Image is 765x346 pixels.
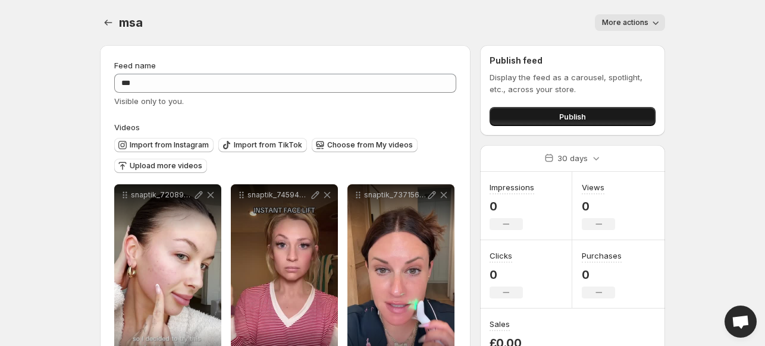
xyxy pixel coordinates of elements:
span: Upload more videos [130,161,202,171]
span: Visible only to you. [114,96,184,106]
button: Import from Instagram [114,138,214,152]
p: 0 [490,268,523,282]
span: Choose from My videos [327,140,413,150]
div: Open chat [725,306,757,338]
h3: Impressions [490,181,534,193]
button: Choose from My videos [312,138,418,152]
h3: Sales [490,318,510,330]
p: 30 days [557,152,588,164]
p: 0 [490,199,534,213]
button: Settings [100,14,117,31]
p: 0 [582,199,615,213]
span: More actions [602,18,648,27]
span: Publish [559,111,586,122]
h3: Views [582,181,604,193]
span: Import from TikTok [234,140,302,150]
span: Videos [114,122,140,132]
p: snaptik_7208952888654105899_v2 [131,190,193,200]
button: Import from TikTok [218,138,307,152]
h2: Publish feed [490,55,656,67]
button: Publish [490,107,656,126]
h3: Clicks [490,250,512,262]
button: Upload more videos [114,159,207,173]
button: More actions [595,14,665,31]
span: msa [119,15,142,30]
p: snaptik_7459438990207241514_v2 [247,190,309,200]
p: snaptik_7371568130960805163_v2 [364,190,426,200]
p: Display the feed as a carousel, spotlight, etc., across your store. [490,71,656,95]
p: 0 [582,268,622,282]
h3: Purchases [582,250,622,262]
span: Import from Instagram [130,140,209,150]
span: Feed name [114,61,156,70]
